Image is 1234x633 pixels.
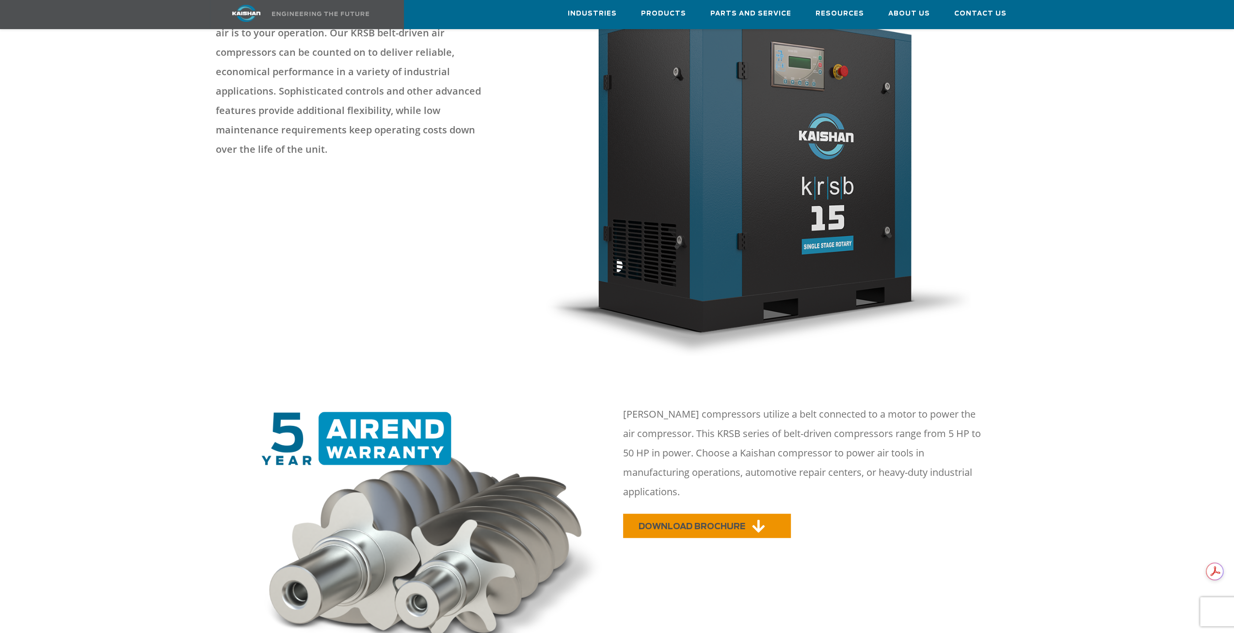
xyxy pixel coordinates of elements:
[816,0,864,27] a: Resources
[888,8,930,19] span: About Us
[954,0,1007,27] a: Contact Us
[710,0,791,27] a: Parts and Service
[568,0,617,27] a: Industries
[954,8,1007,19] span: Contact Us
[272,12,369,16] img: Engineering the future
[210,5,283,22] img: kaishan logo
[639,522,745,531] span: DOWNLOAD BROCHURE
[888,0,930,27] a: About Us
[568,8,617,19] span: Industries
[710,8,791,19] span: Parts and Service
[623,405,986,502] p: [PERSON_NAME] compressors utilize a belt connected to a motor to power the air compressor. This K...
[216,4,497,159] p: At [GEOGRAPHIC_DATA], we know how crucial compressed air is to your operation. Our KRSB belt-driv...
[816,8,864,19] span: Resources
[641,0,686,27] a: Products
[641,8,686,19] span: Products
[623,514,791,538] a: DOWNLOAD BROCHURE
